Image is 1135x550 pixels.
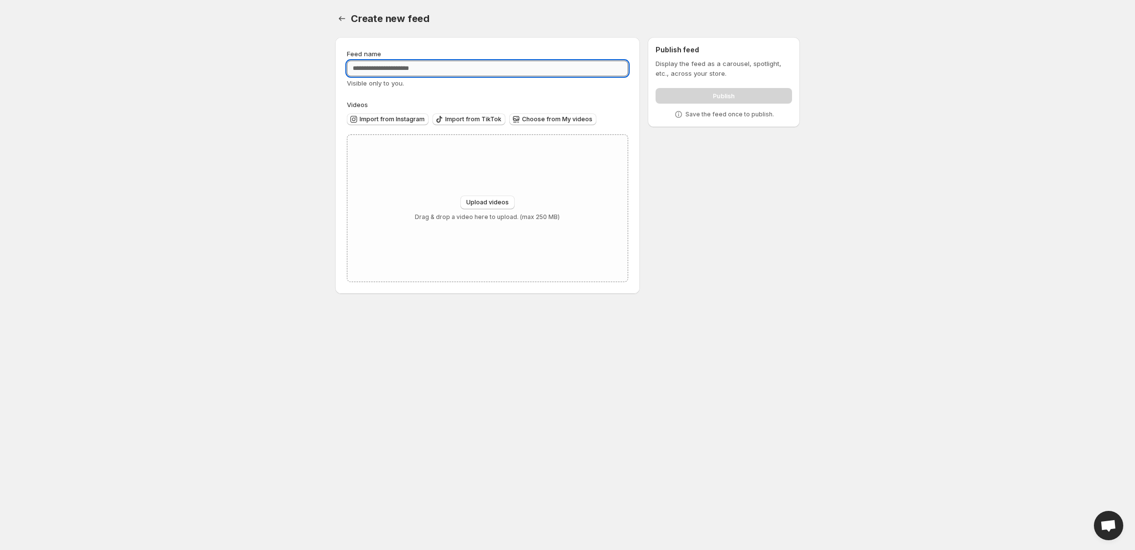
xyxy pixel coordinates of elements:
[347,113,429,125] button: Import from Instagram
[432,113,505,125] button: Import from TikTok
[509,113,596,125] button: Choose from My videos
[347,101,368,109] span: Videos
[656,45,792,55] h2: Publish feed
[360,115,425,123] span: Import from Instagram
[522,115,592,123] span: Choose from My videos
[335,12,349,25] button: Settings
[347,79,404,87] span: Visible only to you.
[1094,511,1123,540] a: Open chat
[460,196,515,209] button: Upload videos
[685,110,774,118] p: Save the feed once to publish.
[445,115,501,123] span: Import from TikTok
[656,59,792,78] p: Display the feed as a carousel, spotlight, etc., across your store.
[347,50,381,58] span: Feed name
[351,13,430,24] span: Create new feed
[466,198,509,206] span: Upload videos
[415,213,560,221] p: Drag & drop a video here to upload. (max 250 MB)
